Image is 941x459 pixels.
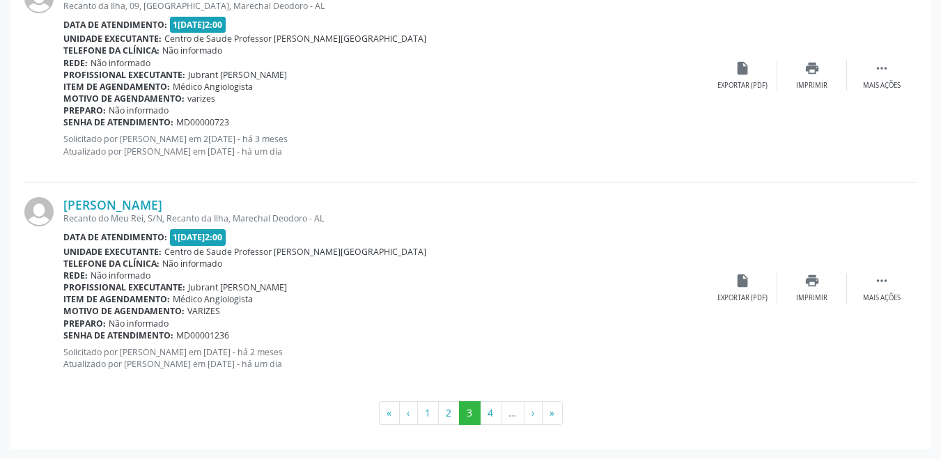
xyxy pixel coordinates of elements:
[717,81,768,91] div: Exportar (PDF)
[63,212,708,224] div: Recanto do Meu Rei, S/N, Recanto da Ilha, Marechal Deodoro - AL
[399,401,418,425] button: Go to previous page
[176,329,229,341] span: MD00001236
[176,116,229,128] span: MD00000723
[187,93,215,104] span: varizes
[524,401,543,425] button: Go to next page
[863,81,901,91] div: Mais ações
[63,93,185,104] b: Motivo de agendamento:
[187,305,220,317] span: VARIZES
[63,197,162,212] a: [PERSON_NAME]
[438,401,460,425] button: Go to page 2
[173,293,253,305] span: Médico Angiologista
[164,33,426,45] span: Centro de Saude Professor [PERSON_NAME][GEOGRAPHIC_DATA]
[63,346,708,370] p: Solicitado por [PERSON_NAME] em [DATE] - há 2 meses Atualizado por [PERSON_NAME] em [DATE] - há u...
[804,61,820,76] i: print
[162,258,222,270] span: Não informado
[459,401,481,425] button: Go to page 3
[91,57,150,69] span: Não informado
[63,19,167,31] b: Data de atendimento:
[162,45,222,56] span: Não informado
[63,57,88,69] b: Rede:
[63,305,185,317] b: Motivo de agendamento:
[91,270,150,281] span: Não informado
[63,69,185,81] b: Profissional executante:
[417,401,439,425] button: Go to page 1
[863,293,901,303] div: Mais ações
[874,61,889,76] i: 
[188,69,287,81] span: Jubrant [PERSON_NAME]
[173,81,253,93] span: Médico Angiologista
[480,401,501,425] button: Go to page 4
[63,318,106,329] b: Preparo:
[63,104,106,116] b: Preparo:
[542,401,563,425] button: Go to last page
[63,270,88,281] b: Rede:
[874,273,889,288] i: 
[109,104,169,116] span: Não informado
[796,293,827,303] div: Imprimir
[735,61,750,76] i: insert_drive_file
[63,329,173,341] b: Senha de atendimento:
[188,281,287,293] span: Jubrant [PERSON_NAME]
[796,81,827,91] div: Imprimir
[735,273,750,288] i: insert_drive_file
[717,293,768,303] div: Exportar (PDF)
[109,318,169,329] span: Não informado
[63,81,170,93] b: Item de agendamento:
[63,116,173,128] b: Senha de atendimento:
[63,293,170,305] b: Item de agendamento:
[170,17,226,33] span: 1[DATE]2:00
[164,246,426,258] span: Centro de Saude Professor [PERSON_NAME][GEOGRAPHIC_DATA]
[63,231,167,243] b: Data de atendimento:
[63,45,160,56] b: Telefone da clínica:
[24,401,917,425] ul: Pagination
[379,401,400,425] button: Go to first page
[170,229,226,245] span: 1[DATE]2:00
[63,246,162,258] b: Unidade executante:
[63,258,160,270] b: Telefone da clínica:
[24,197,54,226] img: img
[63,281,185,293] b: Profissional executante:
[804,273,820,288] i: print
[63,133,708,157] p: Solicitado por [PERSON_NAME] em 2[DATE] - há 3 meses Atualizado por [PERSON_NAME] em [DATE] - há ...
[63,33,162,45] b: Unidade executante:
